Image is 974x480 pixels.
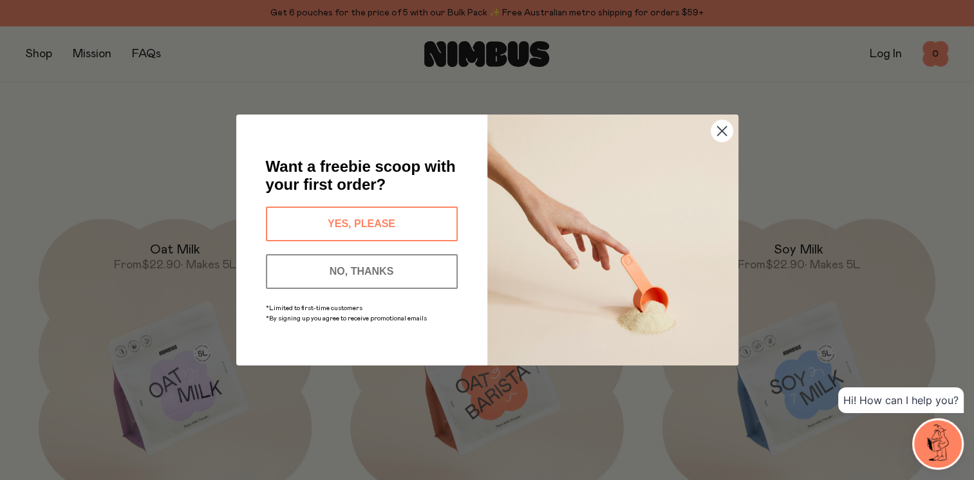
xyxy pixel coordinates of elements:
img: agent [914,420,962,468]
span: Want a freebie scoop with your first order? [266,158,456,193]
button: YES, PLEASE [266,207,458,241]
div: Hi! How can I help you? [838,387,964,413]
span: *Limited to first-time customers [266,305,362,311]
span: *By signing up you agree to receive promotional emails [266,315,427,322]
button: NO, THANKS [266,254,458,289]
img: c0d45117-8e62-4a02-9742-374a5db49d45.jpeg [487,115,738,365]
button: Close dialog [711,120,733,142]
